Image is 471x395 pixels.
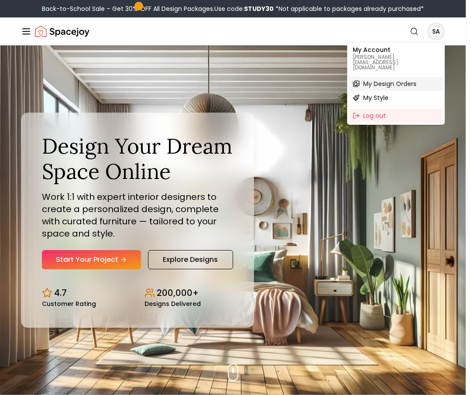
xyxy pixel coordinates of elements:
[349,109,443,123] div: Log out
[349,91,443,105] a: My Style
[363,93,388,102] span: My Style
[349,77,443,91] a: My Design Orders
[353,55,439,70] p: [PERSON_NAME][EMAIL_ADDRESS][DOMAIN_NAME]
[353,47,439,53] p: My Account
[363,79,416,88] span: My Design Orders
